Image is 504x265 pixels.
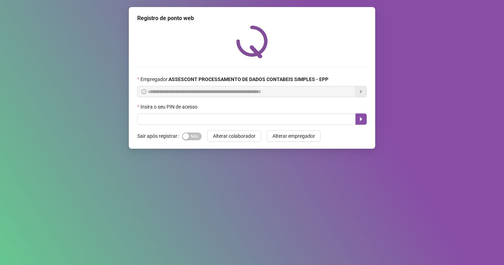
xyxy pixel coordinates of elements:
[137,103,202,111] label: Insira o seu PIN de acesso
[169,76,328,82] strong: ASSESCONT PROCESSAMENTO DE DADOS CONTABEIS SIMPLES - EPP
[358,116,364,122] span: caret-right
[213,132,256,140] span: Alterar colaborador
[137,14,367,23] div: Registro de ponto web
[141,89,146,94] span: info-circle
[272,132,315,140] span: Alterar empregador
[140,75,328,83] span: Empregador :
[207,130,261,142] button: Alterar colaborador
[267,130,321,142] button: Alterar empregador
[137,130,182,142] label: Sair após registrar
[236,25,268,58] img: QRPoint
